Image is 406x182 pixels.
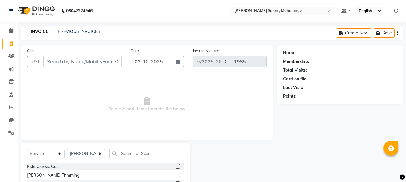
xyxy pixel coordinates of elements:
[28,26,50,37] a: INVOICE
[283,76,308,82] div: Card on file:
[283,67,307,73] div: Total Visits:
[27,48,37,53] label: Client
[381,158,400,176] iframe: chat widget
[43,56,122,67] input: Search by Name/Mobile/Email/Code
[27,172,79,178] div: [PERSON_NAME] Trimming
[283,85,303,91] div: Last Visit:
[283,50,297,56] div: Name:
[27,163,58,170] div: Kids Classic Cut
[283,58,309,65] div: Membership:
[58,29,100,34] a: PREVIOUS INVOICES
[27,74,267,134] span: Select & add items from the list below
[109,149,184,158] input: Search or Scan
[337,28,371,38] button: Create New
[66,2,93,19] b: 08047224946
[193,48,219,53] label: Invoice Number
[27,56,44,67] button: +91
[131,48,139,53] label: Date
[374,28,395,38] button: Save
[15,2,56,19] img: logo
[283,93,297,100] div: Points:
